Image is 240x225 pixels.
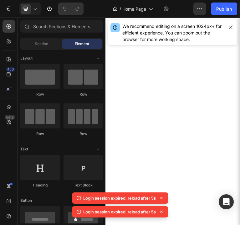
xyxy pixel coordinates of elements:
[211,3,237,15] button: Publish
[20,55,33,61] span: Layout
[64,182,103,188] div: Text Block
[20,198,32,203] span: Button
[216,6,232,12] div: Publish
[20,92,60,97] div: Row
[122,23,224,43] div: We recommend editing on a screen 1024px+ for efficient experience. You can zoom out the browser f...
[75,41,89,47] span: Element
[6,67,15,72] div: 450
[35,41,48,47] span: Section
[93,144,103,154] span: Toggle open
[83,195,156,201] p: Login session expired, reload after 5s
[93,53,103,63] span: Toggle open
[83,209,156,215] p: Login session expired, reload after 5s
[5,115,15,120] div: Beta
[20,20,103,33] input: Search Sections & Elements
[64,131,103,137] div: Row
[64,92,103,97] div: Row
[219,194,234,209] div: Open Intercom Messenger
[20,182,60,188] div: Heading
[20,146,28,152] span: Text
[120,6,121,12] span: /
[122,6,146,12] span: Home Page
[58,3,84,15] div: Undo/Redo
[105,11,240,211] iframe: Design area
[20,131,60,137] div: Row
